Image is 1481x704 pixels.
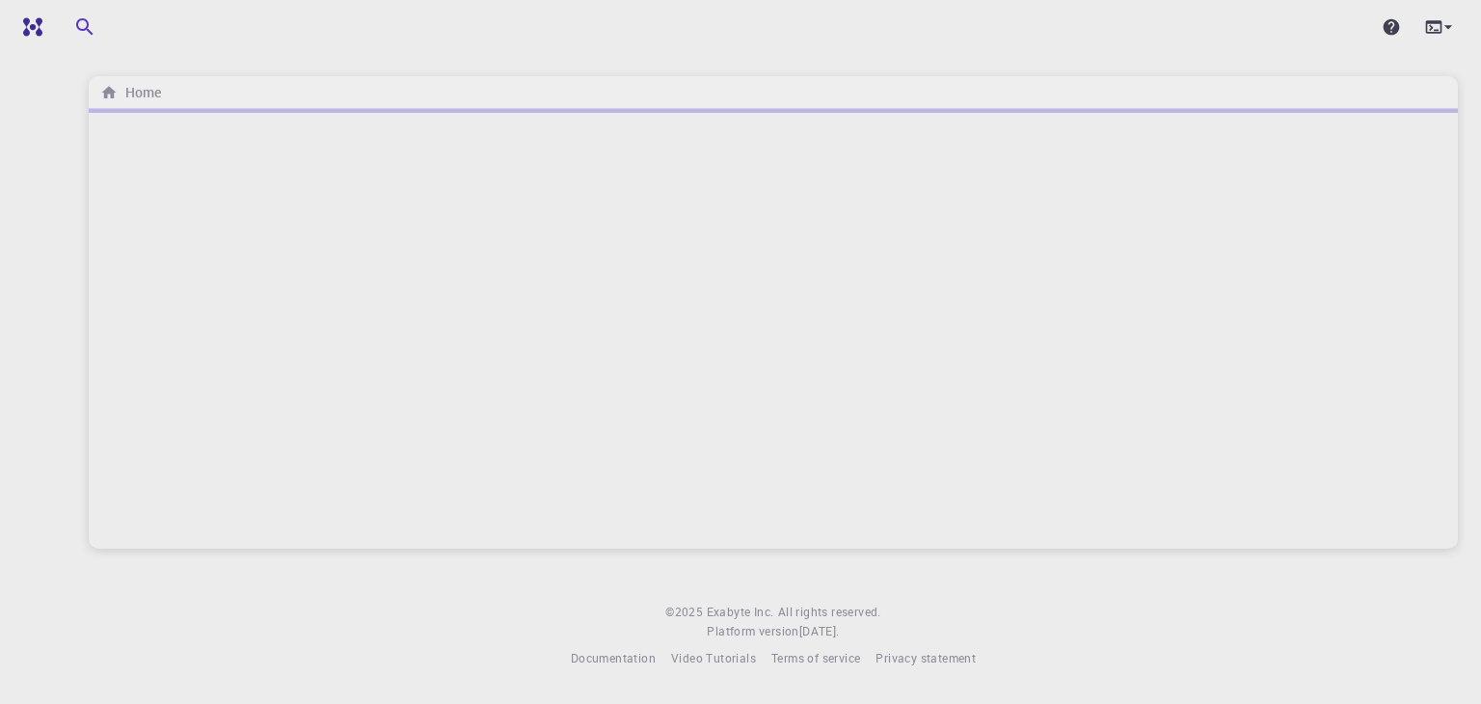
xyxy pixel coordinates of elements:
span: Documentation [571,650,656,665]
a: Video Tutorials [671,649,756,668]
a: Privacy statement [875,649,976,668]
img: logo [15,17,42,37]
a: [DATE]. [799,622,840,641]
nav: breadcrumb [96,82,165,103]
span: [DATE] . [799,623,840,638]
span: Terms of service [771,650,860,665]
span: Platform version [707,622,798,641]
span: Video Tutorials [671,650,756,665]
span: All rights reserved. [778,603,881,622]
a: Terms of service [771,649,860,668]
span: © 2025 [665,603,706,622]
a: Documentation [571,649,656,668]
a: Exabyte Inc. [707,603,774,622]
h6: Home [118,82,161,103]
span: Exabyte Inc. [707,604,774,619]
span: Privacy statement [875,650,976,665]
